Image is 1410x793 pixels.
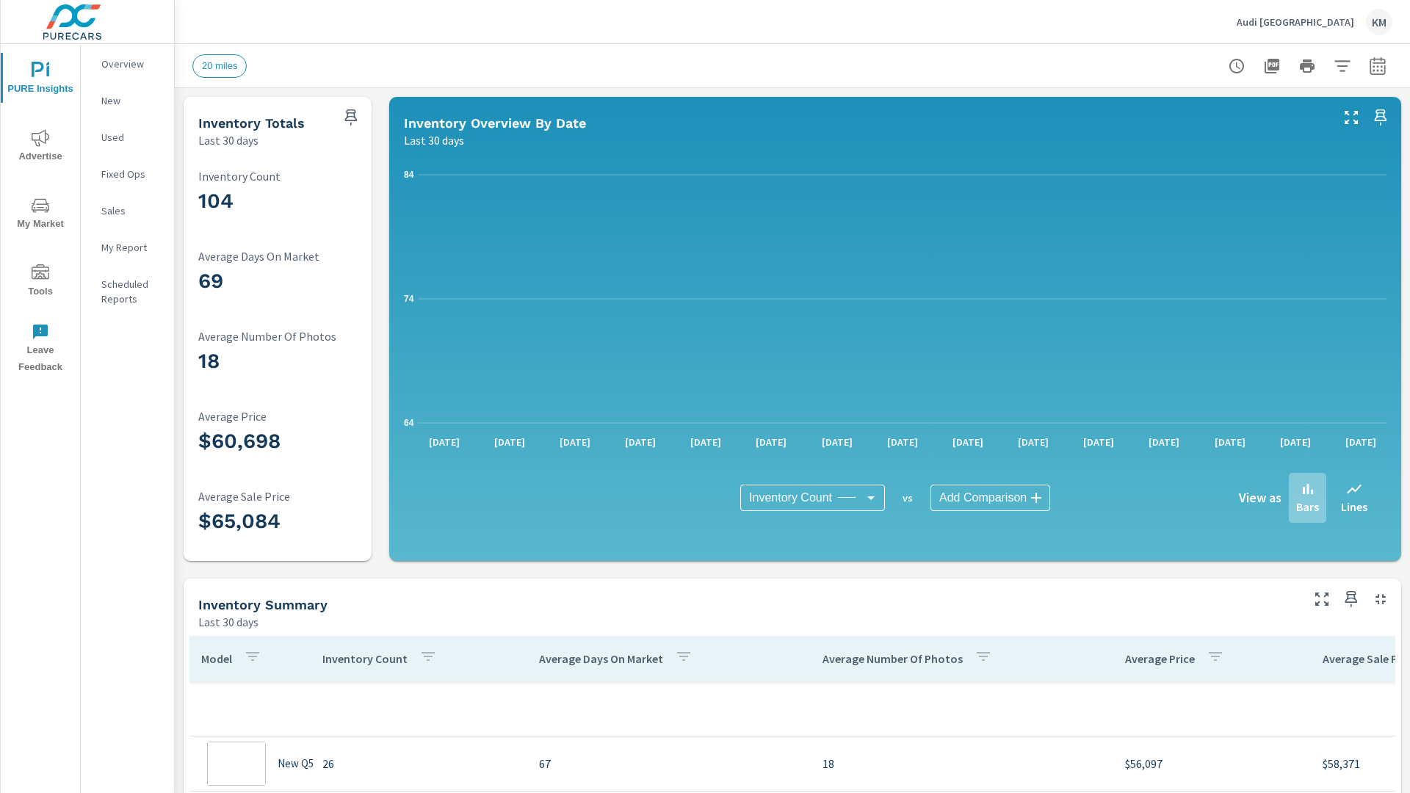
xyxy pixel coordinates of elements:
[749,490,832,505] span: Inventory Count
[1204,435,1256,449] p: [DATE]
[101,167,162,181] p: Fixed Ops
[198,330,392,343] p: Average Number Of Photos
[322,755,516,772] p: 26
[539,755,799,772] p: 67
[680,435,731,449] p: [DATE]
[1008,435,1059,449] p: [DATE]
[198,170,392,183] p: Inventory Count
[1339,587,1363,611] span: Save this to your personalized report
[1292,51,1322,81] button: Print Report
[419,435,470,449] p: [DATE]
[322,651,408,666] p: Inventory Count
[198,509,392,534] h3: $65,084
[5,197,76,233] span: My Market
[1296,498,1319,515] p: Bars
[549,435,601,449] p: [DATE]
[1,44,80,382] div: nav menu
[1138,435,1190,449] p: [DATE]
[101,240,162,255] p: My Report
[930,485,1050,511] div: Add Comparison
[5,264,76,300] span: Tools
[404,294,414,304] text: 74
[811,435,863,449] p: [DATE]
[822,651,963,666] p: Average Number Of Photos
[1073,435,1124,449] p: [DATE]
[877,435,928,449] p: [DATE]
[1328,51,1357,81] button: Apply Filters
[539,651,663,666] p: Average Days On Market
[101,57,162,71] p: Overview
[1363,51,1392,81] button: Select Date Range
[404,418,414,428] text: 64
[81,236,174,258] div: My Report
[5,62,76,98] span: PURE Insights
[198,410,392,423] p: Average Price
[885,491,930,504] p: vs
[1237,15,1354,29] p: Audi [GEOGRAPHIC_DATA]
[81,273,174,310] div: Scheduled Reports
[1339,106,1363,129] button: Make Fullscreen
[740,485,885,511] div: Inventory Count
[939,490,1027,505] span: Add Comparison
[101,203,162,218] p: Sales
[101,130,162,145] p: Used
[404,115,586,131] h5: Inventory Overview By Date
[5,323,76,376] span: Leave Feedback
[81,126,174,148] div: Used
[1239,490,1281,505] h6: View as
[404,131,464,149] p: Last 30 days
[1310,587,1334,611] button: Make Fullscreen
[1257,51,1287,81] button: "Export Report to PDF"
[1125,651,1195,666] p: Average Price
[193,60,246,71] span: 20 miles
[81,163,174,185] div: Fixed Ops
[745,435,797,449] p: [DATE]
[1341,498,1367,515] p: Lines
[101,93,162,108] p: New
[5,129,76,165] span: Advertise
[484,435,535,449] p: [DATE]
[615,435,666,449] p: [DATE]
[81,53,174,75] div: Overview
[198,115,305,131] h5: Inventory Totals
[198,269,392,294] h3: 69
[1369,587,1392,611] button: Minimize Widget
[201,651,232,666] p: Model
[339,106,363,129] span: Save this to your personalized report
[942,435,994,449] p: [DATE]
[1366,9,1392,35] div: KM
[81,90,174,112] div: New
[198,349,392,374] h3: 18
[198,250,392,263] p: Average Days On Market
[1270,435,1321,449] p: [DATE]
[822,755,1102,772] p: 18
[1125,755,1299,772] p: $56,097
[278,757,314,770] p: New Q5
[101,277,162,306] p: Scheduled Reports
[198,189,392,214] h3: 104
[198,597,328,612] h5: Inventory Summary
[81,200,174,222] div: Sales
[198,490,392,503] p: Average Sale Price
[1369,106,1392,129] span: Save this to your personalized report
[1335,435,1386,449] p: [DATE]
[198,131,258,149] p: Last 30 days
[198,429,392,454] h3: $60,698
[404,170,414,180] text: 84
[198,613,258,631] p: Last 30 days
